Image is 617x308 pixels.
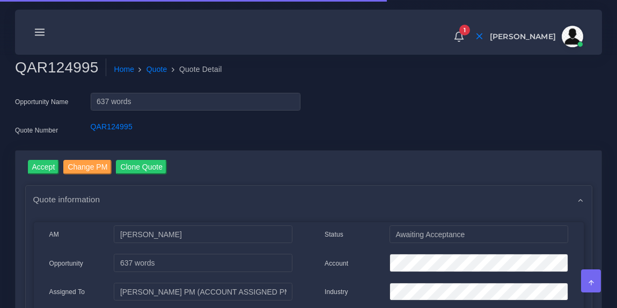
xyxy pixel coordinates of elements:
span: Quote information [33,193,100,206]
label: Quote Number [15,126,58,135]
img: avatar [562,26,583,47]
label: Opportunity Name [15,97,69,107]
label: Opportunity [49,259,84,268]
label: Industry [325,287,348,297]
input: Change PM [63,160,112,174]
a: Home [114,64,134,75]
a: Quote [146,64,167,75]
input: Clone Quote [116,160,167,174]
a: [PERSON_NAME]avatar [484,26,587,47]
input: Accept [28,160,60,174]
a: 1 [450,31,468,42]
span: 1 [459,25,470,35]
input: pm [114,283,292,301]
label: Assigned To [49,287,85,297]
span: [PERSON_NAME] [490,33,556,40]
a: QAR124995 [91,122,133,131]
li: Quote Detail [167,64,222,75]
label: AM [49,230,59,239]
h2: QAR124995 [15,58,106,77]
div: Quote information [26,186,592,213]
label: Status [325,230,343,239]
label: Account [325,259,348,268]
